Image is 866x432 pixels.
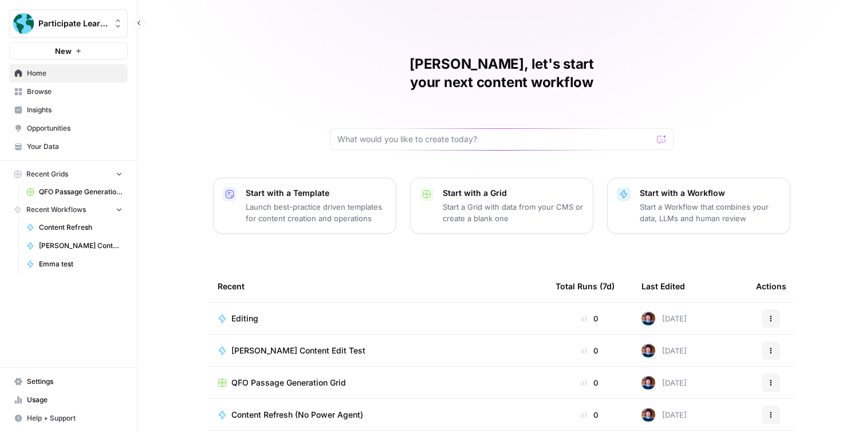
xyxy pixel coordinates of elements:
[218,377,537,388] a: QFO Passage Generation Grid
[9,42,128,60] button: New
[640,187,781,199] p: Start with a Workflow
[556,313,623,324] div: 0
[9,372,128,391] a: Settings
[556,270,615,302] div: Total Runs (7d)
[330,55,674,92] h1: [PERSON_NAME], let's start your next content workflow
[9,119,128,138] a: Opportunities
[26,205,86,215] span: Recent Workflows
[231,313,258,324] span: Editing
[641,312,655,325] img: d1s4gsy8a4mul096yvnrslvas6mb
[38,18,108,29] span: Participate Learning
[337,133,652,145] input: What would you like to create today?
[556,345,623,356] div: 0
[9,83,128,101] a: Browse
[21,218,128,237] a: Content Refresh
[21,255,128,273] a: Emma test
[231,409,363,421] span: Content Refresh (No Power Agent)
[641,376,655,390] img: d1s4gsy8a4mul096yvnrslvas6mb
[640,201,781,224] p: Start a Workflow that combines your data, LLMs and human review
[756,270,786,302] div: Actions
[9,201,128,218] button: Recent Workflows
[641,408,687,422] div: [DATE]
[9,9,128,38] button: Workspace: Participate Learning
[641,270,685,302] div: Last Edited
[9,166,128,183] button: Recent Grids
[410,178,593,234] button: Start with a GridStart a Grid with data from your CMS or create a blank one
[9,409,128,427] button: Help + Support
[26,169,68,179] span: Recent Grids
[39,187,123,197] span: QFO Passage Generation Grid
[443,201,584,224] p: Start a Grid with data from your CMS or create a blank one
[231,345,365,356] span: [PERSON_NAME] Content Edit Test
[443,187,584,199] p: Start with a Grid
[213,178,396,234] button: Start with a TemplateLaunch best-practice driven templates for content creation and operations
[9,391,128,409] a: Usage
[556,409,623,421] div: 0
[27,413,123,423] span: Help + Support
[641,344,687,358] div: [DATE]
[27,87,123,97] span: Browse
[218,270,537,302] div: Recent
[39,241,123,251] span: [PERSON_NAME] Content Edit Test
[231,377,346,388] span: QFO Passage Generation Grid
[27,105,123,115] span: Insights
[55,45,72,57] span: New
[641,312,687,325] div: [DATE]
[27,376,123,387] span: Settings
[39,222,123,233] span: Content Refresh
[641,376,687,390] div: [DATE]
[246,201,387,224] p: Launch best-practice driven templates for content creation and operations
[218,345,537,356] a: [PERSON_NAME] Content Edit Test
[27,395,123,405] span: Usage
[246,187,387,199] p: Start with a Template
[218,313,537,324] a: Editing
[27,68,123,78] span: Home
[641,408,655,422] img: d1s4gsy8a4mul096yvnrslvas6mb
[21,237,128,255] a: [PERSON_NAME] Content Edit Test
[607,178,790,234] button: Start with a WorkflowStart a Workflow that combines your data, LLMs and human review
[218,409,537,421] a: Content Refresh (No Power Agent)
[27,142,123,152] span: Your Data
[27,123,123,133] span: Opportunities
[9,101,128,119] a: Insights
[556,377,623,388] div: 0
[13,13,34,34] img: Participate Learning Logo
[39,259,123,269] span: Emma test
[641,344,655,358] img: d1s4gsy8a4mul096yvnrslvas6mb
[9,138,128,156] a: Your Data
[21,183,128,201] a: QFO Passage Generation Grid
[9,64,128,83] a: Home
